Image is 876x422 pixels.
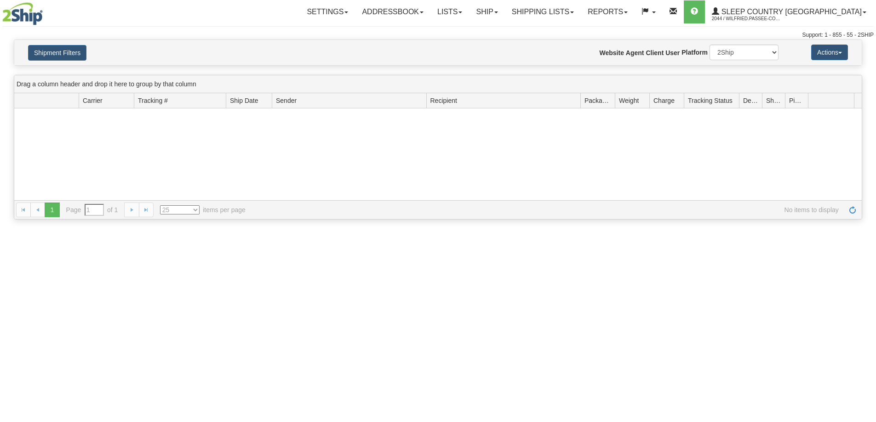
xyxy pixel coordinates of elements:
[811,45,848,60] button: Actions
[138,96,168,105] span: Tracking #
[83,96,103,105] span: Carrier
[705,0,873,23] a: Sleep Country [GEOGRAPHIC_DATA] 2044 / Wilfried.Passee-Coutrin
[766,96,781,105] span: Shipment Issues
[300,0,355,23] a: Settings
[581,0,635,23] a: Reports
[653,96,675,105] span: Charge
[28,45,86,61] button: Shipment Filters
[619,96,639,105] span: Weight
[160,205,246,214] span: items per page
[845,203,860,217] a: Refresh
[743,96,758,105] span: Delivery Status
[2,31,874,39] div: Support: 1 - 855 - 55 - 2SHIP
[230,96,258,105] span: Ship Date
[2,2,43,25] img: logo2044.jpg
[430,96,457,105] span: Recipient
[45,203,59,217] span: 1
[712,14,781,23] span: 2044 / Wilfried.Passee-Coutrin
[600,48,624,57] label: Website
[355,0,430,23] a: Addressbook
[681,48,708,57] label: Platform
[665,48,680,57] label: User
[789,96,804,105] span: Pickup Status
[14,75,862,93] div: grid grouping header
[719,8,862,16] span: Sleep Country [GEOGRAPHIC_DATA]
[646,48,664,57] label: Client
[584,96,611,105] span: Packages
[66,204,118,216] span: Page of 1
[430,0,469,23] a: Lists
[688,96,733,105] span: Tracking Status
[469,0,504,23] a: Ship
[626,48,644,57] label: Agent
[505,0,581,23] a: Shipping lists
[276,96,297,105] span: Sender
[258,205,839,214] span: No items to display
